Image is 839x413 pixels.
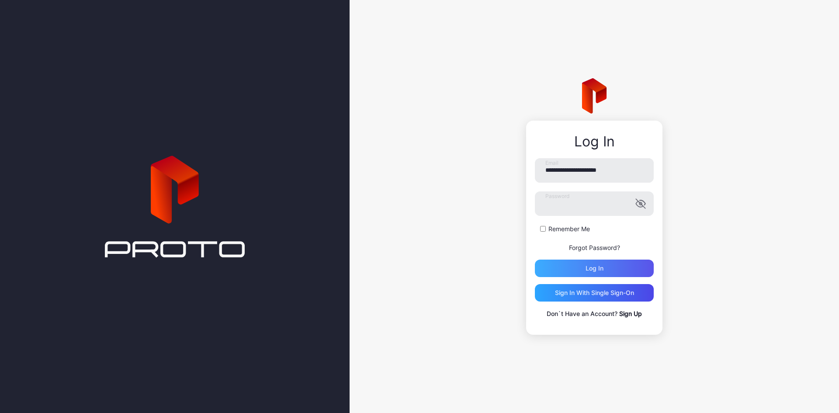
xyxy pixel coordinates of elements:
div: Log In [535,134,654,149]
button: Password [635,198,646,209]
a: Sign Up [619,310,642,317]
a: Forgot Password? [569,244,620,251]
p: Don`t Have an Account? [535,309,654,319]
button: Log in [535,260,654,277]
input: Email [535,158,654,183]
input: Password [535,191,654,216]
div: Log in [586,265,603,272]
label: Remember Me [548,225,590,233]
button: Sign in With Single Sign-On [535,284,654,302]
div: Sign in With Single Sign-On [555,289,634,296]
